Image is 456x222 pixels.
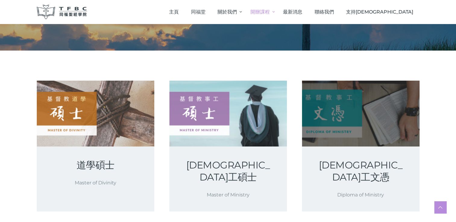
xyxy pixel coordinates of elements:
[340,3,420,21] a: 支持[DEMOGRAPHIC_DATA]
[250,9,270,15] span: 開辦課程
[218,9,237,15] span: 關於我們
[212,3,244,21] a: 關於我們
[434,201,446,213] a: Scroll to top
[277,3,309,21] a: 最新消息
[244,3,277,21] a: 開辦課程
[185,3,212,21] a: 同福堂
[37,5,87,19] img: 同福聖經學院 TFBC
[184,159,272,183] a: [DEMOGRAPHIC_DATA]工碩士
[191,9,206,15] span: 同福堂
[316,159,405,183] a: [DEMOGRAPHIC_DATA]工文憑
[308,3,340,21] a: 聯絡我們
[51,179,140,187] p: Master of Divinity
[169,9,179,15] span: 主頁
[184,191,272,199] p: Master of Ministry
[315,9,334,15] span: 聯絡我們
[51,159,140,171] a: 道學碩士
[163,3,185,21] a: 主頁
[316,191,405,199] p: Diploma of Ministry
[283,9,302,15] span: 最新消息
[346,9,413,15] span: 支持[DEMOGRAPHIC_DATA]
